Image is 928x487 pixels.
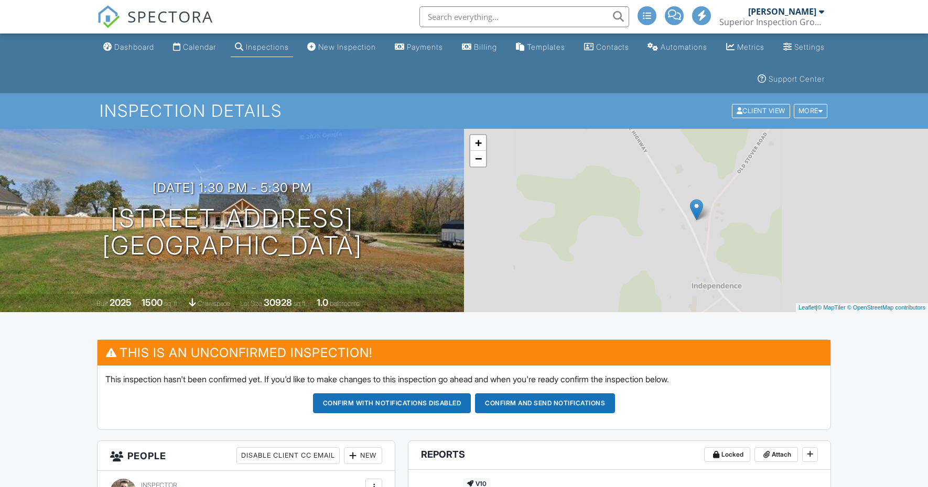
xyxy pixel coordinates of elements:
[722,38,769,57] a: Metrics
[475,393,615,413] button: Confirm and send notifications
[303,38,380,57] a: New Inspection
[798,304,816,311] a: Leaflet
[169,38,220,57] a: Calendar
[164,300,179,307] span: sq. ft.
[344,447,382,464] div: New
[794,42,825,51] div: Settings
[470,151,486,167] a: Zoom out
[102,205,362,260] h1: [STREET_ADDRESS] [GEOGRAPHIC_DATA]
[97,5,120,28] img: The Best Home Inspection Software - Spectora
[313,393,471,413] button: Confirm with notifications disabled
[99,38,158,57] a: Dashboard
[330,300,360,307] span: bathrooms
[527,42,565,51] div: Templates
[474,42,497,51] div: Billing
[98,340,830,366] h3: This is an Unconfirmed Inspection!
[419,6,629,27] input: Search everything...
[817,304,846,311] a: © MapTiler
[753,70,829,89] a: Support Center
[246,42,289,51] div: Inspections
[100,102,828,120] h1: Inspection Details
[97,14,213,36] a: SPECTORA
[318,42,376,51] div: New Inspection
[737,42,764,51] div: Metrics
[731,106,793,114] a: Client View
[470,135,486,151] a: Zoom in
[580,38,633,57] a: Contacts
[391,38,447,57] a: Payments
[643,38,711,57] a: Automations (Advanced)
[127,5,213,27] span: SPECTORA
[661,42,707,51] div: Automations
[748,6,816,17] div: [PERSON_NAME]
[240,300,262,307] span: Lot Size
[142,297,163,308] div: 1500
[105,373,823,385] p: This inspection hasn't been confirmed yet. If you'd like to make changes to this inspection go ah...
[407,42,443,51] div: Payments
[294,300,307,307] span: sq.ft.
[110,297,132,308] div: 2025
[719,17,824,27] div: Superior Inspection Group
[153,181,312,195] h3: [DATE] 1:30 pm - 5:30 pm
[779,38,829,57] a: Settings
[796,303,928,312] div: |
[198,300,230,307] span: crawlspace
[98,441,395,471] h3: People
[794,104,828,118] div: More
[317,297,328,308] div: 1.0
[769,74,825,83] div: Support Center
[183,42,216,51] div: Calendar
[96,300,108,307] span: Built
[512,38,569,57] a: Templates
[732,104,790,118] div: Client View
[114,42,154,51] div: Dashboard
[596,42,629,51] div: Contacts
[847,304,925,311] a: © OpenStreetMap contributors
[264,297,292,308] div: 30928
[236,447,340,464] div: Disable Client CC Email
[231,38,293,57] a: Inspections
[458,38,501,57] a: Billing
